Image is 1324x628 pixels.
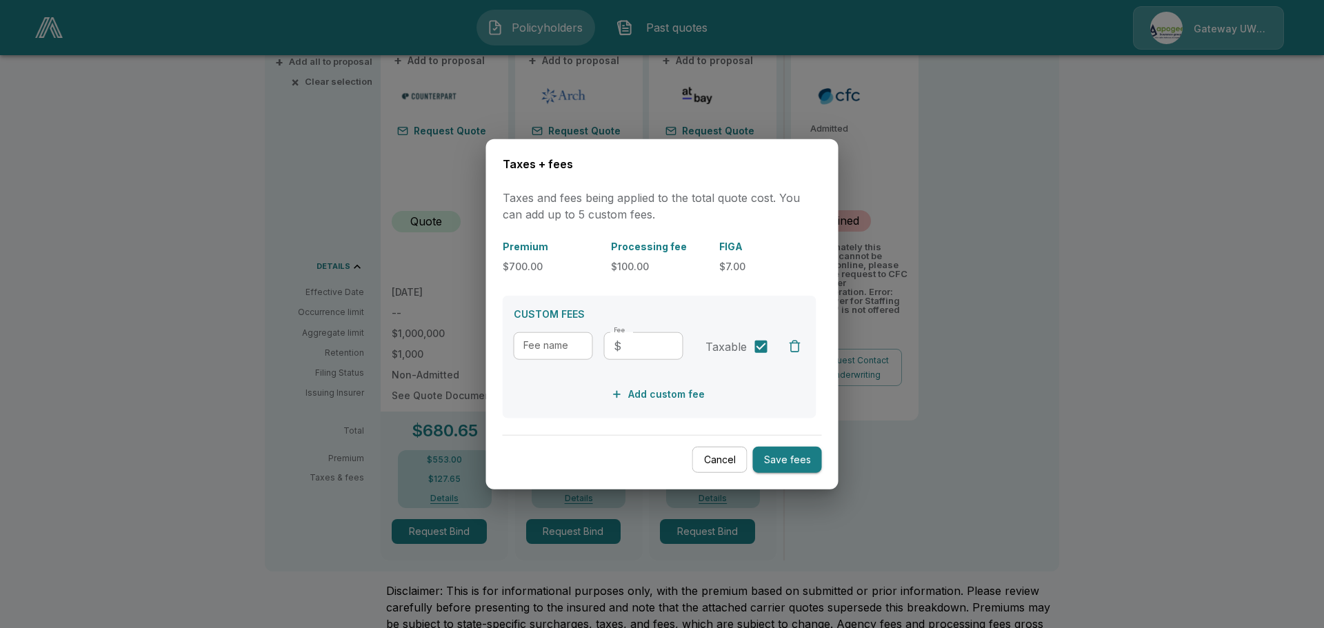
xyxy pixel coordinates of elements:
button: Add custom fee [609,382,710,407]
p: Processing fee [611,239,708,254]
p: Taxes and fees being applied to the total quote cost. You can add up to 5 custom fees. [503,190,822,223]
h6: Taxes + fees [503,155,822,173]
p: $7.00 [719,259,816,274]
p: FIGA [719,239,816,254]
label: Fee [614,326,625,335]
p: CUSTOM FEES [514,307,805,321]
p: $ [614,338,621,354]
p: $100.00 [611,259,708,274]
p: Premium [503,239,600,254]
p: $700.00 [503,259,600,274]
span: Taxable [705,338,747,355]
button: Cancel [692,446,748,473]
button: Save fees [753,446,822,473]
